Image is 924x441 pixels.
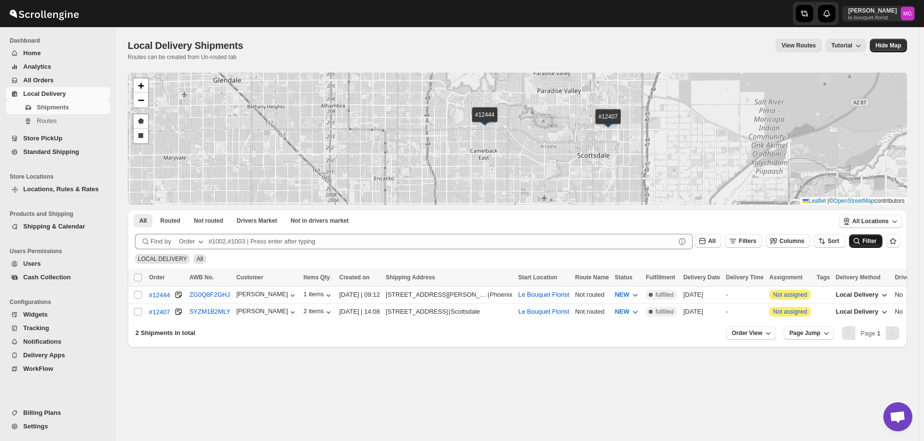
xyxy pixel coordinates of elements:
[6,406,110,420] button: Billing Plans
[477,115,492,126] img: Marker
[732,329,762,337] span: Order View
[830,287,894,303] button: Local Delivery
[23,351,65,359] span: Delivery Apps
[615,291,629,298] span: NEW
[609,287,646,303] button: NEW
[870,39,907,52] button: Map action label
[154,214,186,228] button: Routed
[149,291,170,299] div: #12444
[6,220,110,233] button: Shipping & Calendar
[6,362,110,376] button: WorkFlow
[814,234,845,248] button: Sort
[134,114,148,129] a: Draw a polygon
[835,291,878,298] span: Local Delivery
[708,238,715,244] span: All
[775,39,821,52] button: view route
[23,185,99,193] span: Locations, Rules & Rates
[726,307,763,317] div: -
[128,40,243,51] span: Local Delivery Shipments
[150,237,171,246] span: Find by
[784,326,834,340] button: Page Jump
[903,11,912,16] text: MG
[291,217,349,225] span: Not in drivers market
[683,274,720,281] span: Delivery Date
[23,338,61,345] span: Notifications
[842,6,915,21] button: User menu
[149,307,170,317] button: #12407
[830,304,894,319] button: Local Delivery
[773,308,807,315] button: Not assigned
[209,234,675,249] input: #1002,#1003 | Press enter after typing
[149,274,165,281] span: Order
[769,274,803,281] span: Assignment
[339,307,380,317] div: [DATE] | 14:08
[656,308,673,316] span: fulfilled
[303,274,330,281] span: Items Qty
[6,74,110,87] button: All Orders
[726,290,763,300] div: -
[6,349,110,362] button: Delivery Apps
[23,324,49,332] span: Tracking
[876,42,901,49] span: Hide Map
[10,247,111,255] span: Users Permissions
[739,238,756,244] span: Filters
[134,129,148,143] a: Draw a rectangle
[23,223,85,230] span: Shipping & Calendar
[196,256,203,262] span: All
[6,257,110,271] button: Users
[6,308,110,321] button: Widgets
[575,290,609,300] div: Not routed
[138,256,187,262] span: LOCAL DELIVERY
[863,238,877,244] span: Filter
[23,311,47,318] span: Widgets
[134,78,148,93] a: Zoom in
[683,290,720,300] div: [DATE]
[6,46,110,60] button: Home
[615,308,629,315] span: NEW
[849,234,882,248] button: Filter
[179,237,195,246] div: Order
[6,101,110,114] button: Shipments
[303,290,333,300] button: 1 items
[877,330,880,337] b: 1
[23,63,51,70] span: Analytics
[8,1,80,26] img: ScrollEngine
[726,326,776,340] button: Order View
[832,42,852,49] span: Tutorial
[450,307,480,317] div: Scottsdale
[23,90,66,97] span: Local Delivery
[6,182,110,196] button: Locations, Rules & Rates
[10,210,111,218] span: Products and Shipping
[236,307,298,317] div: [PERSON_NAME]
[23,409,61,416] span: Billing Plans
[149,308,170,316] div: #12407
[726,274,763,281] span: Delivery Time
[231,214,283,228] button: Claimable
[23,260,41,267] span: Users
[189,274,214,281] span: AWB No.
[817,274,830,281] span: Tags
[842,326,899,340] nav: Pagination
[575,307,609,317] div: Not routed
[6,420,110,433] button: Settings
[236,290,298,300] div: [PERSON_NAME]
[766,234,810,248] button: Columns
[303,307,333,317] button: 2 items
[848,15,897,20] p: le-bouquet-florist
[339,274,370,281] span: Created on
[10,173,111,181] span: Store Locations
[835,308,878,315] span: Local Delivery
[848,7,897,15] p: [PERSON_NAME]
[128,53,247,61] p: Routes can be created from Un-routed tab
[134,214,152,228] button: All
[23,423,48,430] span: Settings
[790,329,820,337] span: Page Jump
[139,217,147,225] span: All
[800,197,907,205] div: © contributors
[386,307,512,317] div: |
[138,94,144,106] span: −
[883,402,912,431] a: Open chat
[575,274,609,281] span: Route Name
